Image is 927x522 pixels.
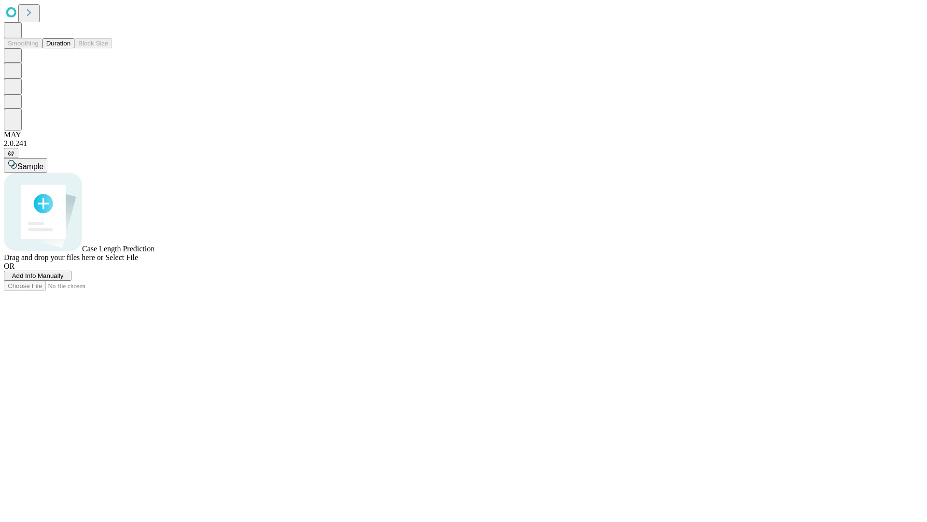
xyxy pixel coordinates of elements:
[17,162,43,171] span: Sample
[4,130,923,139] div: MAY
[42,38,74,48] button: Duration
[105,253,138,261] span: Select File
[4,158,47,173] button: Sample
[82,245,154,253] span: Case Length Prediction
[4,262,14,270] span: OR
[4,38,42,48] button: Smoothing
[4,253,103,261] span: Drag and drop your files here or
[4,139,923,148] div: 2.0.241
[4,148,18,158] button: @
[8,149,14,157] span: @
[74,38,112,48] button: Block Size
[12,272,64,279] span: Add Info Manually
[4,271,71,281] button: Add Info Manually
